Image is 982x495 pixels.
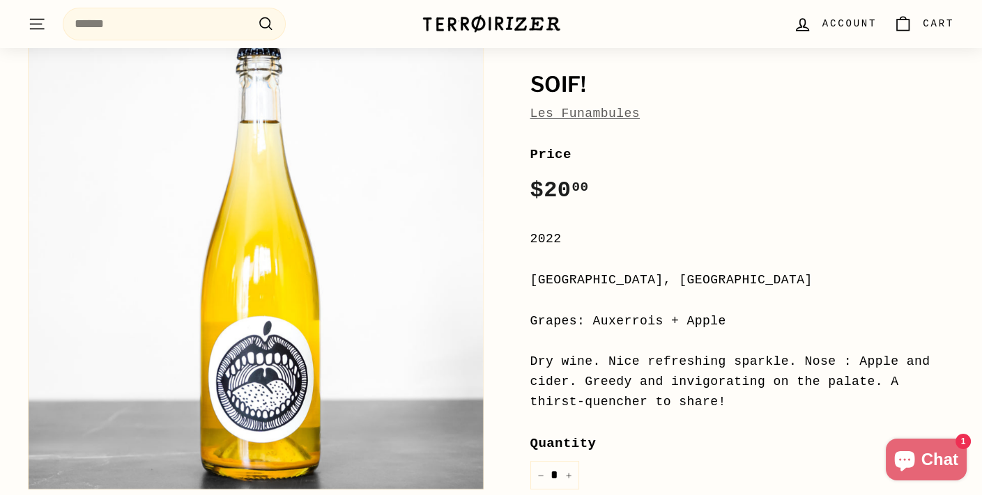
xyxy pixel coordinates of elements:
[882,439,971,484] inbox-online-store-chat: Shopify online store chat
[558,461,579,489] button: Increase item quantity by one
[530,178,589,203] span: $20
[885,3,962,45] a: Cart
[785,3,885,45] a: Account
[530,144,955,165] label: Price
[530,73,955,97] h1: Soif!
[822,16,877,31] span: Account
[530,311,955,331] div: Grapes: Auxerrois + Apple
[571,180,588,195] sup: 00
[530,433,955,454] label: Quantity
[530,461,579,489] input: quantity
[923,16,954,31] span: Cart
[530,461,551,489] button: Reduce item quantity by one
[530,229,955,249] div: 2022
[530,352,955,411] div: Dry wine. Nice refreshing sparkle. Nose : Apple and cider. Greedy and invigorating on the palate....
[530,107,640,120] a: Les Funambules
[530,270,955,290] div: [GEOGRAPHIC_DATA], [GEOGRAPHIC_DATA]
